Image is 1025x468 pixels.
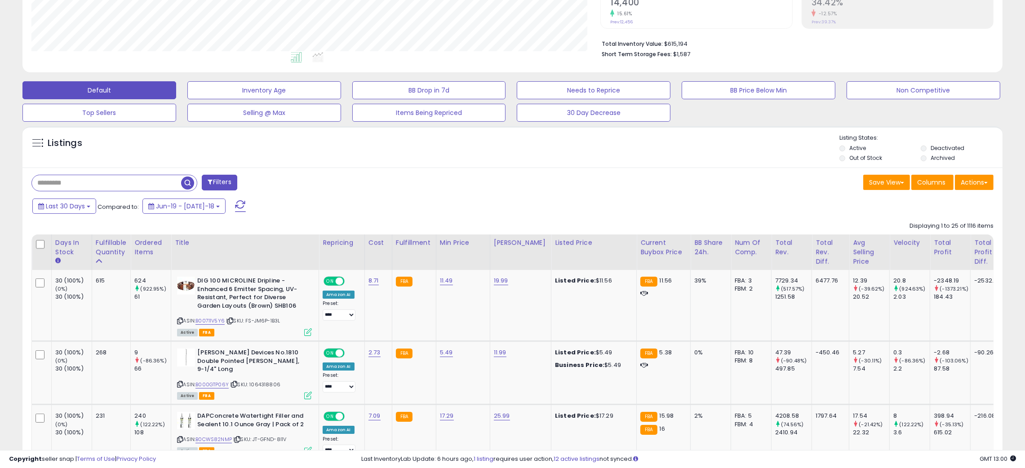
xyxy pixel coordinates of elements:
[440,411,454,420] a: 17.29
[893,277,930,285] div: 20.8
[324,278,336,285] span: ON
[134,238,167,257] div: Ordered Items
[660,411,674,420] span: 15.98
[368,276,379,285] a: 8.71
[899,357,925,364] small: (-86.36%)
[917,178,945,187] span: Columns
[735,357,764,365] div: FBM: 8
[974,277,1001,285] div: -2532.62
[735,277,764,285] div: FBA: 3
[55,421,68,428] small: (0%)
[55,428,92,437] div: 30 (100%)
[555,361,604,369] b: Business Price:
[849,154,882,162] label: Out of Stock
[859,421,883,428] small: (-21.42%)
[555,238,633,247] div: Listed Price
[156,202,214,211] span: Jun-19 - [DATE]-18
[323,238,361,247] div: Repricing
[893,428,930,437] div: 3.6
[775,293,812,301] div: 1251.58
[853,365,889,373] div: 7.54
[899,421,923,428] small: (122.22%)
[775,349,812,357] div: 47.39
[610,19,633,25] small: Prev: 12,456
[775,238,808,257] div: Total Rev.
[323,426,354,434] div: Amazon AI
[134,277,171,285] div: 624
[22,104,176,122] button: Top Sellers
[187,104,341,122] button: Selling @ Max
[640,412,657,422] small: FBA
[140,421,164,428] small: (122.22%)
[934,293,970,301] div: 184.43
[226,317,280,324] span: | SKU: FS-JM6P-1B3L
[233,436,286,443] span: | SKU: JT-GFND-8I1V
[55,365,92,373] div: 30 (100%)
[177,392,198,400] span: All listings currently available for purchase on Amazon
[474,455,493,463] a: 1 listing
[893,365,930,373] div: 2.2
[853,428,889,437] div: 22.32
[140,285,166,292] small: (922.95%)
[140,357,166,364] small: (-86.36%)
[660,348,672,357] span: 5.38
[197,277,306,312] b: DIG 100 MICROLINE Dripline - Enhanced 6 Emitter Spacing, UV-Resistant, Perfect for Diverse Garden...
[660,276,672,285] span: 11.56
[955,175,994,190] button: Actions
[175,238,315,247] div: Title
[853,238,886,266] div: Avg Selling Price
[775,277,812,285] div: 7729.34
[177,412,195,429] img: 41LiGq3wIxL._SL40_.jpg
[177,277,312,335] div: ASIN:
[934,349,970,357] div: -2.68
[55,357,68,364] small: (0%)
[640,238,687,257] div: Current Buybox Price
[974,349,1001,357] div: -90.26
[694,238,727,257] div: BB Share 24h.
[931,144,964,152] label: Deactivated
[197,412,306,431] b: DAPConcrete Watertight Filler and Sealent 10.1 Ounce Gray | Pack of 2
[555,412,630,420] div: $17.29
[517,104,670,122] button: 30 Day Decrease
[847,81,1000,99] button: Non Competitive
[735,285,764,293] div: FBM: 2
[55,349,92,357] div: 30 (100%)
[46,202,85,211] span: Last 30 Days
[55,285,68,292] small: (0%)
[853,277,889,285] div: 12.39
[934,412,970,420] div: 398.94
[640,277,657,287] small: FBA
[934,365,970,373] div: 87.58
[555,361,630,369] div: $5.49
[343,413,358,420] span: OFF
[134,293,171,301] div: 61
[134,365,171,373] div: 66
[440,348,453,357] a: 5.49
[323,436,358,456] div: Preset:
[440,238,486,247] div: Min Price
[177,349,195,366] img: 218JgghGiQL._SL40_.jpg
[781,285,804,292] small: (517.57%)
[96,349,124,357] div: 268
[199,392,214,400] span: FBA
[9,455,156,464] div: seller snap | |
[352,81,506,99] button: BB Drop in 7d
[177,349,312,398] div: ASIN:
[177,329,198,336] span: All listings currently available for purchase on Amazon
[96,238,127,257] div: Fulfillable Quantity
[910,222,994,230] div: Displaying 1 to 25 of 1116 items
[323,291,354,299] div: Amazon AI
[816,412,842,420] div: 1797.64
[440,276,453,285] a: 11.49
[863,175,910,190] button: Save View
[673,50,690,58] span: $1,587
[77,455,115,463] a: Terms of Use
[853,293,889,301] div: 20.52
[230,381,280,388] span: | SKU: 1064318806
[343,278,358,285] span: OFF
[48,137,82,150] h5: Listings
[396,238,432,247] div: Fulfillment
[98,203,139,211] span: Compared to:
[931,154,955,162] label: Archived
[555,411,596,420] b: Listed Price:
